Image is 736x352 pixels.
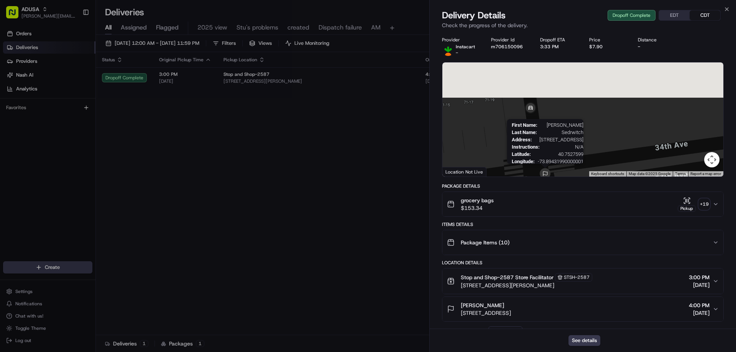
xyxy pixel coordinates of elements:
[461,282,592,289] span: [STREET_ADDRESS][PERSON_NAME]
[511,151,531,157] span: Latitude :
[678,197,696,212] button: Pickup
[659,10,690,20] button: EDT
[442,21,724,29] p: Check the progress of the delivery.
[638,37,675,43] div: Distance
[65,112,71,118] div: 💻
[442,328,484,334] div: Delivery Activity
[704,152,720,167] button: Map camera controls
[678,205,696,212] div: Pickup
[511,137,532,142] span: Address :
[26,73,126,81] div: Start new chat
[444,167,470,177] a: Open this area in Google Maps (opens a new window)
[461,309,511,317] span: [STREET_ADDRESS]
[534,151,583,157] span: 40.7527599
[689,301,710,309] span: 4:00 PM
[442,260,724,266] div: Location Details
[130,75,140,85] button: Start new chat
[456,44,475,50] span: Instacart
[442,44,454,56] img: profile_instacart_ahold_partner.png
[456,50,458,56] span: -
[20,49,127,57] input: Clear
[442,37,479,43] div: Provider
[542,144,583,150] span: N/A
[540,44,577,50] div: 3:33 PM
[689,281,710,289] span: [DATE]
[442,183,724,189] div: Package Details
[442,167,486,177] div: Location Not Live
[689,273,710,281] span: 3:00 PM
[690,172,721,176] a: Report a map error
[689,309,710,317] span: [DATE]
[535,137,583,142] span: [STREET_ADDRESS]
[62,108,126,122] a: 💻API Documentation
[488,326,522,336] button: Add Event
[8,8,23,23] img: Nash
[8,112,14,118] div: 📗
[442,297,723,321] button: [PERSON_NAME][STREET_ADDRESS]4:00 PM[DATE]
[26,81,97,87] div: We're available if you need us!
[511,129,537,135] span: Last Name :
[690,10,720,20] button: CDT
[461,273,554,281] span: Stop and Shop-2587 Store Facilitator
[442,230,723,255] button: Package Items (10)
[540,129,583,135] span: Sedrwitch
[511,144,539,150] span: Instructions :
[8,73,21,87] img: 1736555255976-a54dd68f-1ca7-489b-9aae-adbdc363a1c4
[8,31,140,43] p: Welcome 👋
[15,111,59,119] span: Knowledge Base
[511,122,537,128] span: First Name :
[564,274,590,280] span: STSH-2587
[5,108,62,122] a: 📗Knowledge Base
[442,9,506,21] span: Delivery Details
[491,37,528,43] div: Provider Id
[461,196,494,204] span: grocery bags
[675,172,686,176] a: Terms (opens in new tab)
[461,204,494,212] span: $153.34
[591,171,624,177] button: Keyboard shortcuts
[461,301,504,309] span: [PERSON_NAME]
[638,44,675,50] div: -
[54,129,93,136] a: Powered byPylon
[589,44,626,50] div: $7.90
[537,159,583,164] span: -73.89431990000001
[568,335,600,346] button: See details
[589,37,626,43] div: Price
[76,130,93,136] span: Pylon
[444,167,470,177] img: Google
[442,192,723,216] button: grocery bags$153.34Pickup+19
[461,239,509,246] span: Package Items ( 10 )
[442,269,723,294] button: Stop and Shop-2587 Store FacilitatorSTSH-2587[STREET_ADDRESS][PERSON_NAME]3:00 PM[DATE]
[699,199,710,210] div: + 19
[72,111,123,119] span: API Documentation
[511,159,534,164] span: Longitude :
[678,197,710,212] button: Pickup+19
[540,37,577,43] div: Dropoff ETA
[442,221,724,228] div: Items Details
[629,172,670,176] span: Map data ©2025 Google
[540,122,583,128] span: [PERSON_NAME]
[491,44,523,50] button: m706150096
